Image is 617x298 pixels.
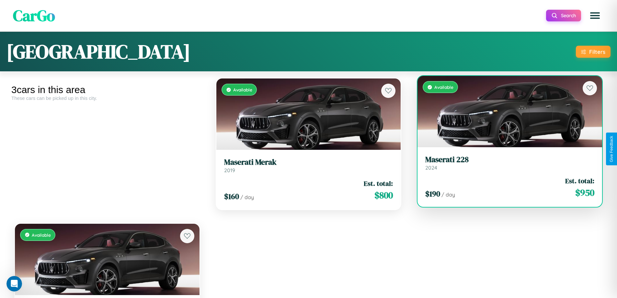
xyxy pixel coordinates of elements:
span: 2019 [224,167,235,173]
a: Maserati 2282024 [425,155,594,171]
span: Search [561,13,576,18]
span: Est. total: [364,179,393,188]
div: Give Feedback [609,136,614,162]
div: Filters [589,48,605,55]
iframe: Intercom live chat [6,276,22,292]
span: Available [32,232,51,238]
button: Search [546,10,581,21]
h3: Maserati Merak [224,158,393,167]
h1: [GEOGRAPHIC_DATA] [6,38,190,65]
div: 3 cars in this area [11,84,203,95]
span: CarGo [13,5,55,26]
span: $ 160 [224,191,239,202]
h3: Maserati 228 [425,155,594,164]
span: Available [434,84,453,90]
span: $ 190 [425,188,440,199]
span: / day [441,191,455,198]
button: Open menu [586,6,604,25]
span: 2024 [425,164,437,171]
span: $ 950 [575,186,594,199]
div: These cars can be picked up in this city. [11,95,203,101]
button: Filters [576,46,611,58]
span: / day [240,194,254,200]
span: $ 800 [374,189,393,202]
span: Available [233,87,252,92]
span: Est. total: [565,176,594,185]
a: Maserati Merak2019 [224,158,393,173]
